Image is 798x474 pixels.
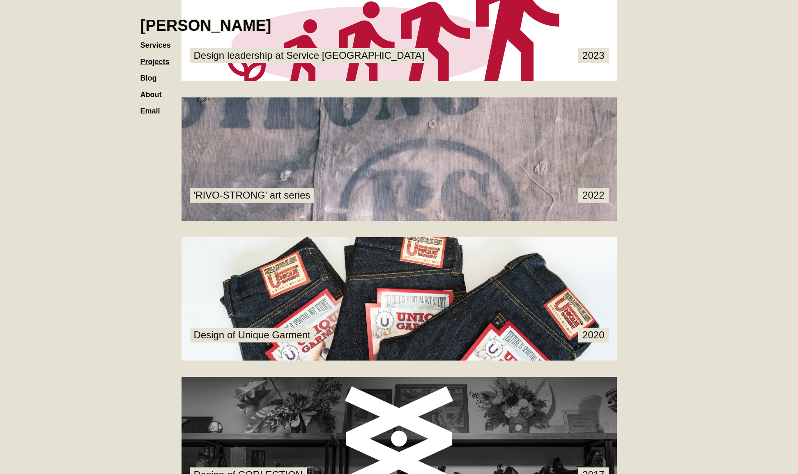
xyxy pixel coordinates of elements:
a: Services [140,33,179,49]
h1: [PERSON_NAME] [140,16,271,35]
a: About [140,82,170,99]
a: home [140,8,271,35]
a: Blog [140,66,165,82]
a: Projects [140,49,178,66]
a: Email [140,99,168,115]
